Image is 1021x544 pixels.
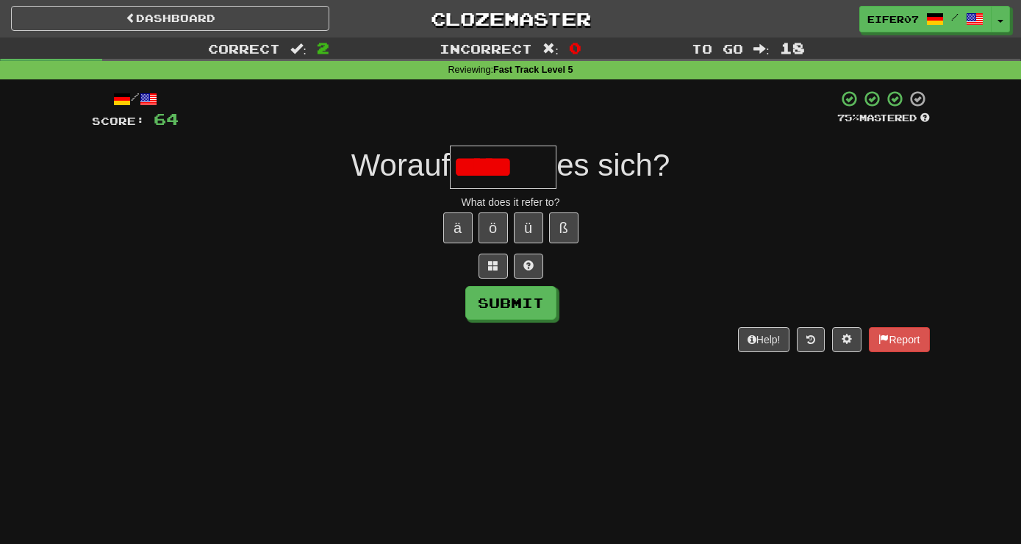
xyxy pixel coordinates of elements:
[92,195,930,210] div: What does it refer to?
[479,212,508,243] button: ö
[440,41,532,56] span: Incorrect
[797,327,825,352] button: Round history (alt+y)
[290,43,307,55] span: :
[317,39,329,57] span: 2
[493,65,573,75] strong: Fast Track Level 5
[692,41,743,56] span: To go
[556,148,670,182] span: es sich?
[837,112,930,125] div: Mastered
[837,112,859,124] span: 75 %
[549,212,578,243] button: ß
[154,110,179,128] span: 64
[780,39,805,57] span: 18
[351,6,670,32] a: Clozemaster
[514,254,543,279] button: Single letter hint - you only get 1 per sentence and score half the points! alt+h
[92,90,179,108] div: /
[208,41,280,56] span: Correct
[443,212,473,243] button: ä
[859,6,992,32] a: Eifer07 /
[869,327,929,352] button: Report
[465,286,556,320] button: Submit
[542,43,559,55] span: :
[514,212,543,243] button: ü
[951,12,959,22] span: /
[569,39,581,57] span: 0
[867,12,919,26] span: Eifer07
[92,115,145,127] span: Score:
[11,6,329,31] a: Dashboard
[753,43,770,55] span: :
[479,254,508,279] button: Switch sentence to multiple choice alt+p
[738,327,790,352] button: Help!
[351,148,451,182] span: Worauf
